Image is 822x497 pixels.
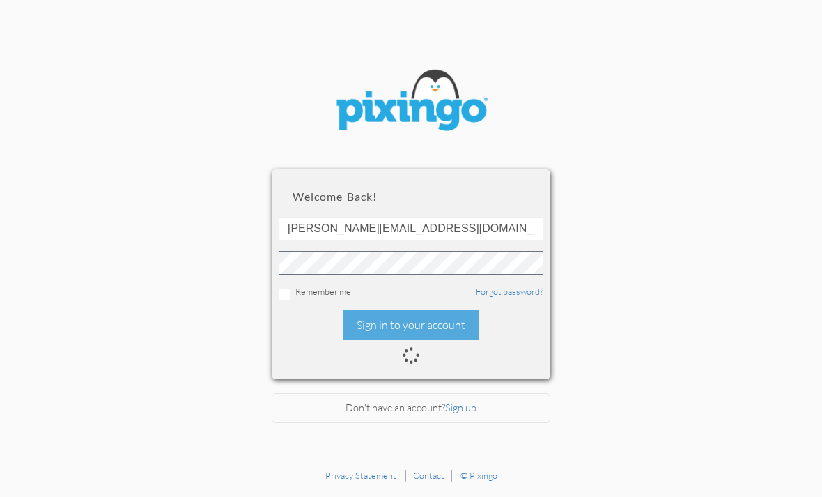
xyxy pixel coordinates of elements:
div: Sign in to your account [343,310,479,340]
a: Forgot password? [476,286,543,297]
a: Contact [413,470,444,481]
input: ID or Email [279,217,543,240]
img: pixingo logo [327,63,495,142]
a: Sign up [445,402,476,413]
h2: Welcome back! [293,190,529,203]
div: Don't have an account? [272,393,550,423]
a: © Pixingo [460,470,497,481]
a: Privacy Statement [325,470,396,481]
div: Remember me [279,285,543,300]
